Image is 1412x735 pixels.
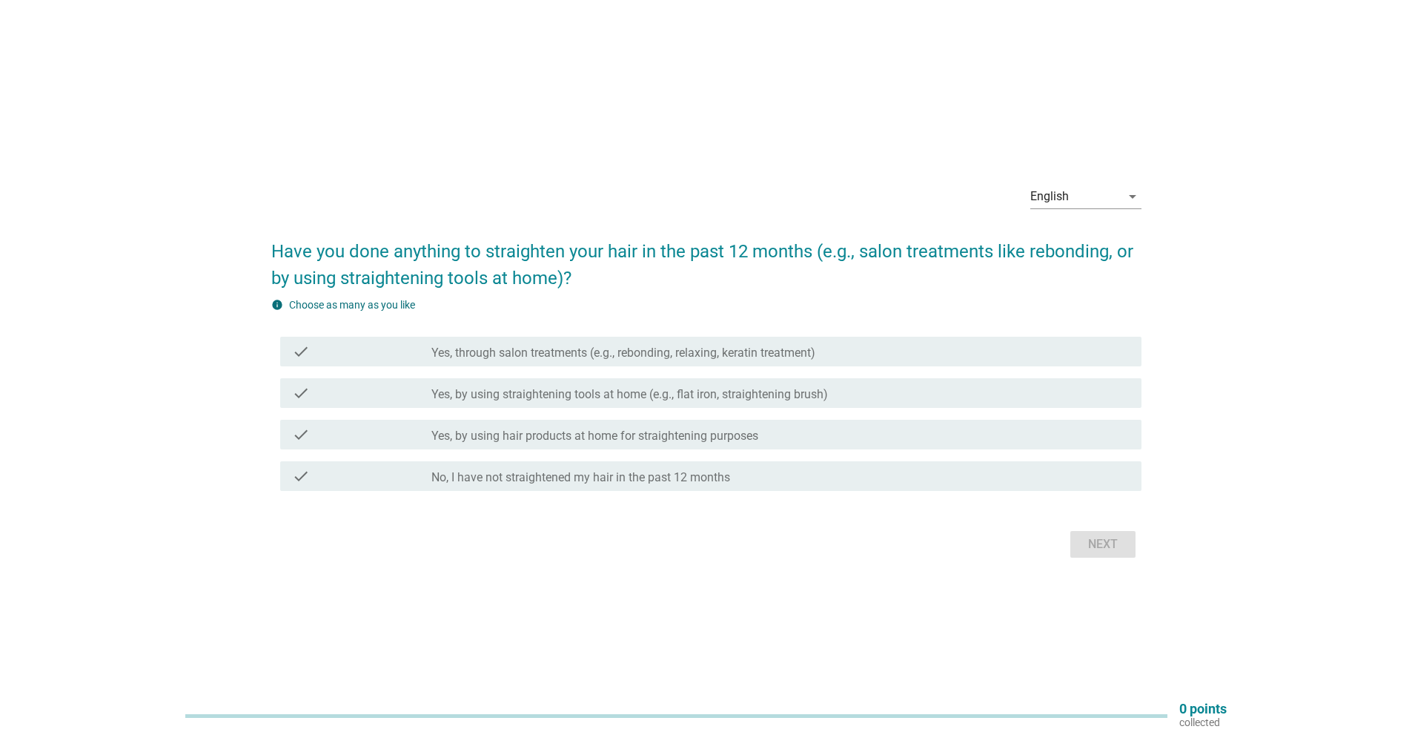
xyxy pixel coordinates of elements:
[431,387,828,402] label: Yes, by using straightening tools at home (e.g., flat iron, straightening brush)
[431,429,758,444] label: Yes, by using hair products at home for straightening purposes
[271,299,283,311] i: info
[1124,188,1141,205] i: arrow_drop_down
[292,467,310,485] i: check
[292,384,310,402] i: check
[292,426,310,444] i: check
[289,299,415,311] label: Choose as many as you like
[431,346,815,360] label: Yes, through salon treatments (e.g., rebonding, relaxing, keratin treatment)
[431,470,730,485] label: No, I have not straightened my hair in the past 12 months
[1179,702,1227,716] p: 0 points
[1030,190,1069,203] div: English
[292,343,310,360] i: check
[1179,716,1227,729] p: collected
[271,223,1141,291] h2: Have you done anything to straighten your hair in the past 12 months (e.g., salon treatments like...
